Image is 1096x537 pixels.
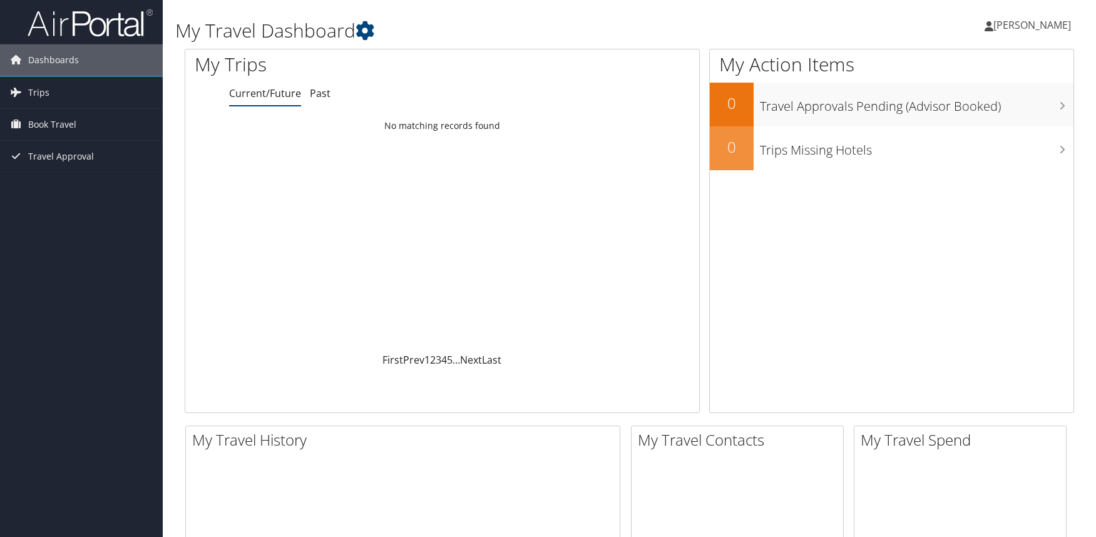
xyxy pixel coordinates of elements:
[28,109,76,140] span: Book Travel
[382,353,403,367] a: First
[460,353,482,367] a: Next
[453,353,460,367] span: …
[861,429,1066,451] h2: My Travel Spend
[760,135,1073,159] h3: Trips Missing Hotels
[482,353,501,367] a: Last
[760,91,1073,115] h3: Travel Approvals Pending (Advisor Booked)
[403,353,424,367] a: Prev
[710,93,754,114] h2: 0
[28,8,153,38] img: airportal-logo.png
[710,51,1073,78] h1: My Action Items
[638,429,843,451] h2: My Travel Contacts
[185,115,699,137] td: No matching records found
[175,18,781,44] h1: My Travel Dashboard
[710,136,754,158] h2: 0
[436,353,441,367] a: 3
[710,126,1073,170] a: 0Trips Missing Hotels
[28,44,79,76] span: Dashboards
[229,86,301,100] a: Current/Future
[28,77,49,108] span: Trips
[993,18,1071,32] span: [PERSON_NAME]
[195,51,476,78] h1: My Trips
[310,86,330,100] a: Past
[424,353,430,367] a: 1
[192,429,620,451] h2: My Travel History
[430,353,436,367] a: 2
[447,353,453,367] a: 5
[441,353,447,367] a: 4
[28,141,94,172] span: Travel Approval
[710,83,1073,126] a: 0Travel Approvals Pending (Advisor Booked)
[985,6,1083,44] a: [PERSON_NAME]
